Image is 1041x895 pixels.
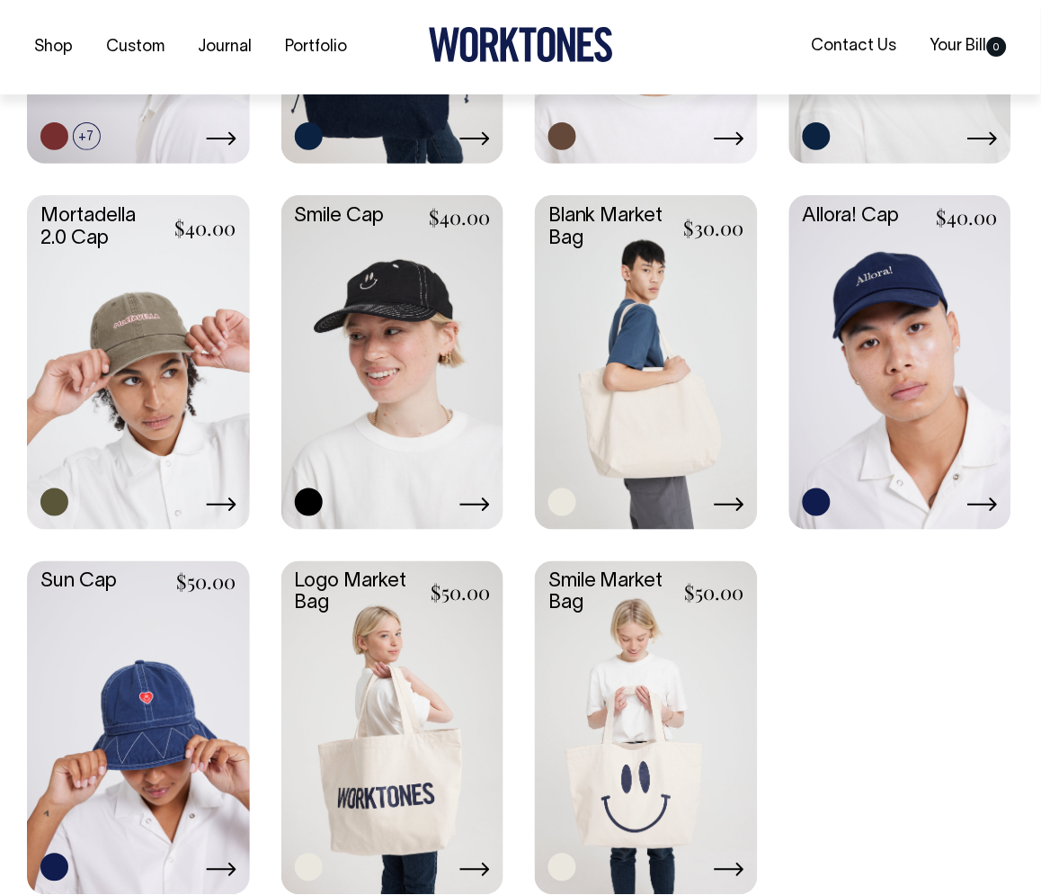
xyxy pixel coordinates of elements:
[923,31,1014,61] a: Your Bill0
[73,122,101,150] span: +7
[805,31,904,61] a: Contact Us
[99,32,172,62] a: Custom
[191,32,259,62] a: Journal
[27,32,80,62] a: Shop
[987,37,1007,57] span: 0
[278,32,354,62] a: Portfolio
